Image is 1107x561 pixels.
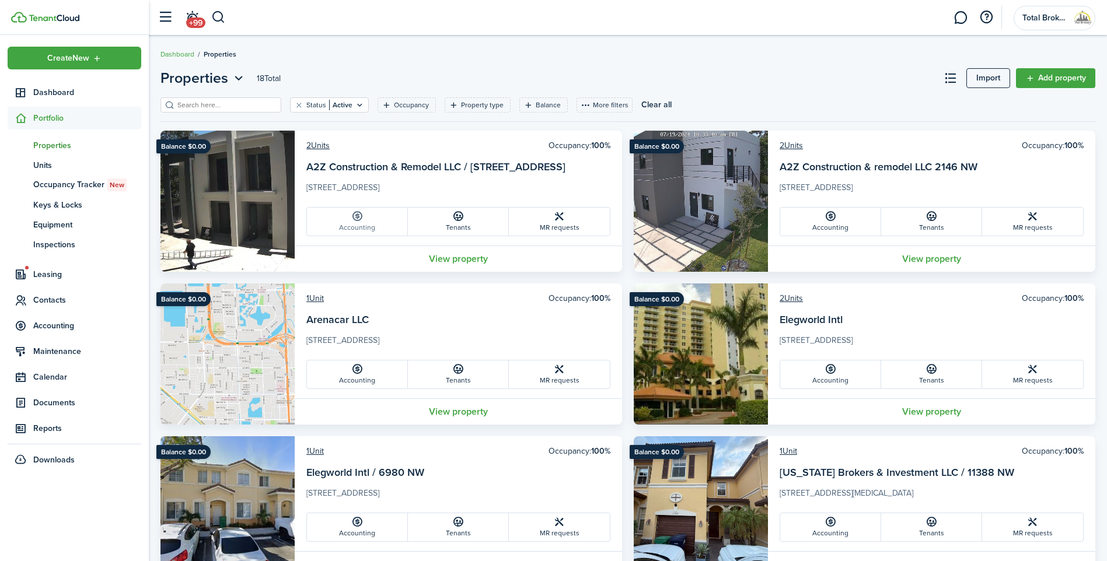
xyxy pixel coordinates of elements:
[408,208,509,236] a: Tenants
[982,208,1083,236] a: MR requests
[780,181,1084,200] card-description: [STREET_ADDRESS]
[33,320,141,332] span: Accounting
[509,208,610,236] a: MR requests
[780,139,803,152] a: 2Units
[33,397,141,409] span: Documents
[1022,14,1069,22] span: Total Brokers USA LLC
[160,68,246,89] button: Open menu
[306,159,565,174] a: A2Z Construction & Remodel LLC / [STREET_ADDRESS]
[160,283,295,425] img: Property avatar
[306,292,324,304] a: 1Unit
[160,68,228,89] span: Properties
[630,445,684,459] ribbon: Balance $0.00
[408,513,509,541] a: Tenants
[186,17,205,28] span: +99
[33,294,141,306] span: Contacts
[1064,292,1084,304] b: 100%
[461,100,504,110] filter-tag-label: Property type
[8,175,141,195] a: Occupancy TrackerNew
[329,100,352,110] filter-tag-value: Active
[211,8,226,27] button: Search
[306,487,610,506] card-description: [STREET_ADDRESS]
[780,487,1084,506] card-description: [STREET_ADDRESS][MEDICAL_DATA]
[306,445,324,457] a: 1Unit
[306,312,369,327] a: Arenacar LLC
[780,360,881,388] a: Accounting
[1074,9,1092,27] img: Total Brokers USA LLC
[780,445,797,457] a: 1Unit
[257,72,281,85] header-page-total: 18 Total
[29,15,79,22] img: TenantCloud
[204,49,236,59] span: Properties
[306,139,330,152] a: 2Units
[591,445,610,457] b: 100%
[8,417,141,440] a: Reports
[780,159,977,174] a: A2Z Construction & remodel LLC 2146 NW
[630,139,684,153] ribbon: Balance $0.00
[881,513,982,541] a: Tenants
[519,97,568,113] filter-tag: Open filter
[445,97,511,113] filter-tag: Open filter
[408,360,509,388] a: Tenants
[33,86,141,99] span: Dashboard
[780,292,803,304] a: 2Units
[8,215,141,234] a: Equipment
[294,100,304,110] button: Clear filter
[549,445,610,457] card-header-right: Occupancy:
[8,47,141,69] button: Open menu
[634,283,768,425] img: Property avatar
[290,97,369,113] filter-tag: Open filter
[306,465,424,480] a: Elegworld Intl / 6980 NW
[174,100,277,111] input: Search here...
[780,312,843,327] a: Elegworld Intl
[780,334,1084,353] card-description: [STREET_ADDRESS]
[8,135,141,155] a: Properties
[966,68,1010,88] a: Import
[780,513,881,541] a: Accounting
[33,199,141,211] span: Keys & Locks
[378,97,436,113] filter-tag: Open filter
[8,81,141,104] a: Dashboard
[11,12,27,23] img: TenantCloud
[780,465,1014,480] a: [US_STATE] Brokers & Investment LLC / 11388 NW
[641,97,672,113] button: Clear all
[33,345,141,357] span: Maintenance
[768,398,1095,425] a: View property
[1064,445,1084,457] b: 100%
[306,181,610,200] card-description: [STREET_ADDRESS]
[577,97,633,113] button: More filters
[549,292,610,304] card-header-right: Occupancy:
[1022,292,1084,304] card-header-right: Occupancy:
[306,100,326,110] filter-tag-label: Status
[1022,139,1084,152] card-header-right: Occupancy:
[33,139,141,152] span: Properties
[591,139,610,152] b: 100%
[295,398,622,425] a: View property
[160,68,246,89] portfolio-header-page-nav: Properties
[982,360,1083,388] a: MR requests
[8,155,141,175] a: Units
[47,54,89,62] span: Create New
[8,195,141,215] a: Keys & Locks
[307,360,408,388] a: Accounting
[509,360,610,388] a: MR requests
[1016,68,1095,88] a: Add property
[307,208,408,236] a: Accounting
[307,513,408,541] a: Accounting
[33,268,141,280] span: Leasing
[1022,445,1084,457] card-header-right: Occupancy:
[156,292,211,306] ribbon: Balance $0.00
[306,334,610,353] card-description: [STREET_ADDRESS]
[295,246,622,272] a: View property
[509,513,610,541] a: MR requests
[536,100,561,110] filter-tag-label: Balance
[1064,139,1084,152] b: 100%
[160,131,295,272] img: Property avatar
[634,131,768,272] img: Property avatar
[591,292,610,304] b: 100%
[110,180,124,190] span: New
[8,234,141,254] a: Inspections
[881,360,982,388] a: Tenants
[549,139,610,152] card-header-right: Occupancy:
